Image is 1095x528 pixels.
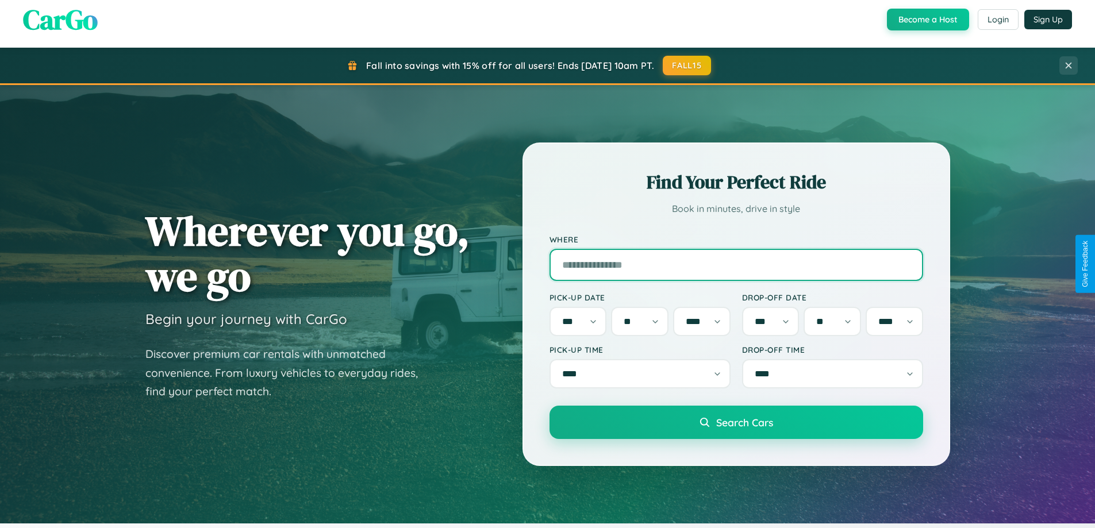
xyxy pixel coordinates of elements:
label: Drop-off Date [742,292,923,302]
button: Sign Up [1024,10,1072,29]
button: Login [978,9,1019,30]
p: Discover premium car rentals with unmatched convenience. From luxury vehicles to everyday rides, ... [145,345,433,401]
label: Pick-up Time [550,345,731,354]
span: CarGo [23,1,98,38]
button: Search Cars [550,406,923,439]
label: Drop-off Time [742,345,923,354]
span: Fall into savings with 15% off for all users! Ends [DATE] 10am PT. [366,60,654,71]
label: Where [550,234,923,244]
p: Book in minutes, drive in style [550,201,923,217]
button: FALL15 [663,56,711,75]
h1: Wherever you go, we go [145,208,470,299]
h3: Begin your journey with CarGo [145,310,347,327]
label: Pick-up Date [550,292,731,302]
span: Search Cars [716,416,773,429]
button: Become a Host [887,9,969,30]
h2: Find Your Perfect Ride [550,169,923,195]
div: Give Feedback [1081,241,1089,287]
